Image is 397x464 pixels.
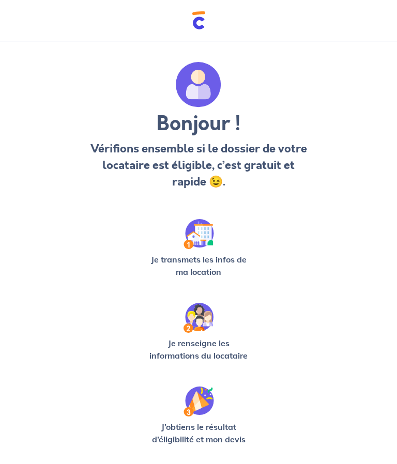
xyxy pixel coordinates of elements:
img: /static/90a569abe86eec82015bcaae536bd8e6/Step-1.svg [184,219,214,249]
p: Je transmets les infos de ma location [145,253,252,278]
img: /static/f3e743aab9439237c3e2196e4328bba9/Step-3.svg [184,386,214,416]
p: Vérifions ensemble si le dossier de votre locataire est éligible, c’est gratuit et rapide 😉. [90,141,307,190]
img: archivate [176,62,221,107]
p: J’obtiens le résultat d’éligibilité et mon devis [145,421,252,445]
img: /static/c0a346edaed446bb123850d2d04ad552/Step-2.svg [184,303,213,333]
p: Je renseigne les informations du locataire [145,337,252,362]
img: Cautioneo [192,11,205,29]
h3: Bonjour ! [90,112,307,136]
